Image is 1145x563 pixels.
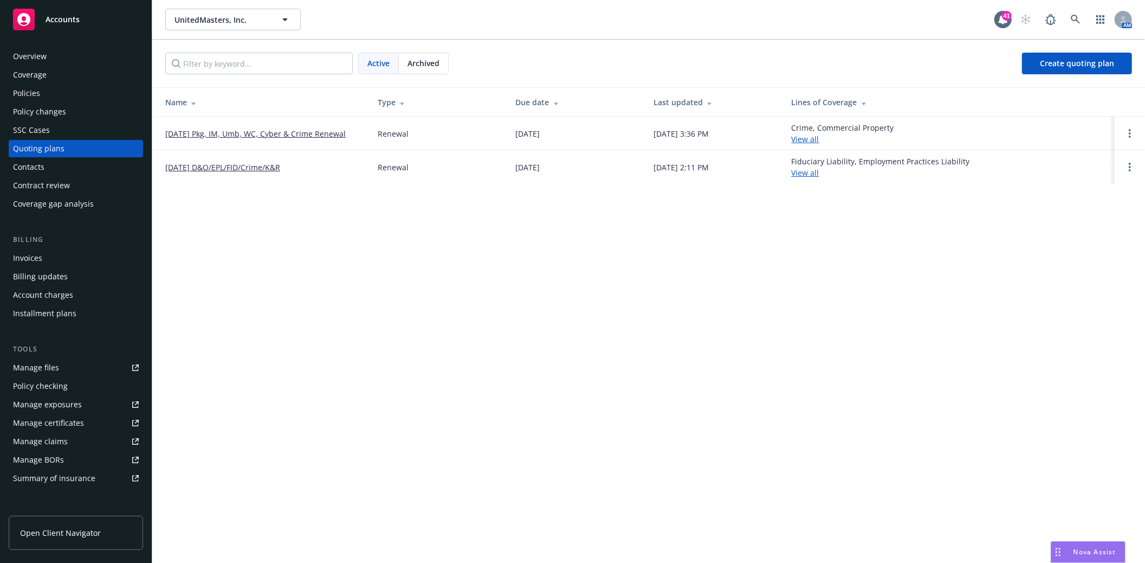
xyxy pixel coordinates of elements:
a: View all [792,134,819,144]
a: Policy checking [9,378,143,395]
div: Contacts [13,158,44,176]
div: Manage exposures [13,396,82,413]
div: Policy checking [13,378,68,395]
a: Manage claims [9,433,143,450]
div: Coverage gap analysis [13,195,94,213]
div: Billing updates [13,268,68,285]
a: Quoting plans [9,140,143,157]
a: Manage exposures [9,396,143,413]
a: Manage files [9,359,143,376]
div: Billing [9,234,143,245]
span: Archived [407,57,439,69]
div: Account charges [13,286,73,304]
div: Manage claims [13,433,68,450]
div: Invoices [13,249,42,267]
div: Policy changes [13,103,66,120]
div: Contract review [13,177,70,194]
a: Switch app [1090,9,1111,30]
div: Crime, Commercial Property [792,122,894,145]
div: Overview [13,48,47,65]
span: Open Client Navigator [20,527,101,539]
span: UnitedMasters, Inc. [174,14,268,25]
span: Create quoting plan [1040,58,1114,68]
div: Fiduciary Liability, Employment Practices Liability [792,156,970,178]
div: Last updated [654,97,774,108]
a: Policy changes [9,103,143,120]
div: Lines of Coverage [792,97,1107,108]
a: Installment plans [9,305,143,322]
input: Filter by keyword... [165,53,353,74]
a: Manage certificates [9,414,143,432]
a: Start snowing [1015,9,1037,30]
a: Create quoting plan [1022,53,1132,74]
span: Accounts [46,15,80,24]
a: Account charges [9,286,143,304]
a: Coverage [9,66,143,84]
a: Overview [9,48,143,65]
a: Billing updates [9,268,143,285]
div: Due date [516,97,637,108]
div: [DATE] [516,128,540,139]
a: Report a Bug [1040,9,1062,30]
a: Contract review [9,177,143,194]
div: [DATE] 3:36 PM [654,128,709,139]
a: Accounts [9,4,143,35]
a: Contacts [9,158,143,176]
div: [DATE] 2:11 PM [654,162,709,173]
div: Coverage [13,66,47,84]
a: Coverage gap analysis [9,195,143,213]
span: Nova Assist [1073,547,1116,556]
div: Summary of insurance [13,470,95,487]
a: View all [792,168,819,178]
a: Open options [1123,127,1136,140]
div: Name [165,97,360,108]
button: UnitedMasters, Inc. [165,9,301,30]
a: SSC Cases [9,121,143,139]
a: Search [1065,9,1086,30]
div: [DATE] [516,162,540,173]
div: Manage BORs [13,451,64,469]
span: Active [367,57,390,69]
a: Invoices [9,249,143,267]
button: Nova Assist [1051,541,1125,563]
a: Open options [1123,161,1136,174]
div: Manage certificates [13,414,84,432]
div: Manage files [13,359,59,376]
div: SSC Cases [13,121,50,139]
div: Installment plans [13,305,76,322]
a: [DATE] D&O/EPL/FID/Crime/K&R [165,162,280,173]
div: Renewal [378,128,409,139]
div: Type [378,97,499,108]
div: 41 [1002,11,1012,21]
div: Renewal [378,162,409,173]
div: Quoting plans [13,140,64,157]
a: Manage BORs [9,451,143,469]
a: [DATE] Pkg, IM, Umb, WC, Cyber & Crime Renewal [165,128,346,139]
div: Tools [9,344,143,355]
a: Summary of insurance [9,470,143,487]
div: Policies [13,85,40,102]
a: Policies [9,85,143,102]
div: Drag to move [1051,542,1065,562]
